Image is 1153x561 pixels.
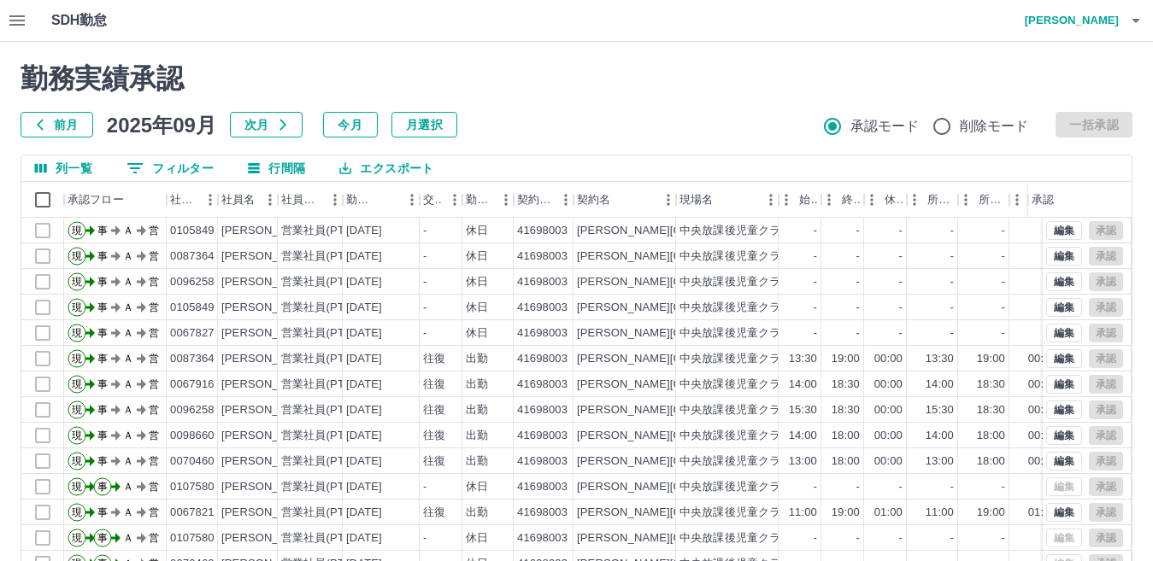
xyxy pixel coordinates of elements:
[423,530,426,546] div: -
[577,325,788,342] div: [PERSON_NAME][GEOGRAPHIC_DATA]
[1046,221,1082,240] button: 編集
[346,274,382,290] div: [DATE]
[221,274,315,290] div: [PERSON_NAME]
[221,300,315,316] div: [PERSON_NAME]
[221,479,315,495] div: [PERSON_NAME]
[278,182,343,218] div: 社員区分
[514,182,574,218] div: 契約コード
[493,187,519,213] button: メニュー
[170,505,215,521] div: 0067821
[281,428,371,444] div: 営業社員(PT契約)
[466,377,488,393] div: 出勤
[814,274,817,290] div: -
[281,223,371,239] div: 営業社員(PT契約)
[170,182,197,218] div: 社員番号
[927,182,955,218] div: 所定開始
[72,353,82,365] text: 現
[885,182,903,218] div: 休憩
[926,453,954,470] div: 13:00
[517,223,568,239] div: 41698003
[281,351,371,367] div: 営業社員(PT契約)
[577,182,610,218] div: 契約名
[899,248,903,265] div: -
[577,530,788,546] div: [PERSON_NAME][GEOGRAPHIC_DATA]
[679,377,792,393] div: 中央放課後児童クラブ
[577,428,788,444] div: [PERSON_NAME][GEOGRAPHIC_DATA]
[679,248,792,265] div: 中央放課後児童クラブ
[423,223,426,239] div: -
[466,530,488,546] div: 休日
[123,378,133,390] text: Ａ
[346,453,382,470] div: [DATE]
[1002,325,1005,342] div: -
[979,182,1006,218] div: 所定終業
[149,353,159,365] text: 営
[97,430,108,441] text: 事
[1028,402,1056,418] div: 00:00
[517,402,568,418] div: 41698003
[856,325,860,342] div: -
[149,301,159,313] text: 営
[517,479,568,495] div: 41698003
[577,300,788,316] div: [PERSON_NAME][GEOGRAPHIC_DATA]
[466,351,488,367] div: 出勤
[850,116,920,137] span: 承認モード
[170,377,215,393] div: 0067916
[789,402,817,418] div: 15:30
[170,248,215,265] div: 0087364
[72,225,82,237] text: 現
[346,428,382,444] div: [DATE]
[1046,503,1082,522] button: 編集
[874,428,903,444] div: 00:00
[97,327,108,339] text: 事
[72,250,82,262] text: 現
[814,325,817,342] div: -
[423,428,445,444] div: 往復
[123,225,133,237] text: Ａ
[577,248,788,265] div: [PERSON_NAME][GEOGRAPHIC_DATA]
[842,182,861,218] div: 終業
[1028,428,1056,444] div: 00:00
[926,428,954,444] div: 14:00
[899,479,903,495] div: -
[679,182,713,218] div: 現場名
[1046,375,1082,394] button: 編集
[346,351,382,367] div: [DATE]
[789,428,817,444] div: 14:00
[864,182,907,218] div: 休憩
[789,505,817,521] div: 11:00
[97,455,108,467] text: 事
[1002,300,1005,316] div: -
[221,325,315,342] div: [PERSON_NAME]
[926,505,954,521] div: 11:00
[170,453,215,470] div: 0070460
[832,505,860,521] div: 19:00
[197,187,223,213] button: メニュー
[832,377,860,393] div: 18:30
[977,402,1005,418] div: 18:30
[97,353,108,365] text: 事
[789,377,817,393] div: 14:00
[517,453,568,470] div: 41698003
[346,182,375,218] div: 勤務日
[874,505,903,521] div: 01:00
[466,300,488,316] div: 休日
[1046,452,1082,470] button: 編集
[281,377,371,393] div: 営業社員(PT契約)
[346,530,382,546] div: [DATE]
[423,402,445,418] div: 往復
[1046,400,1082,419] button: 編集
[97,276,108,288] text: 事
[149,225,159,237] text: 営
[423,274,426,290] div: -
[1032,182,1054,218] div: 承認
[423,505,445,521] div: 往復
[856,530,860,546] div: -
[950,530,954,546] div: -
[466,325,488,342] div: 休日
[577,377,788,393] div: [PERSON_NAME][GEOGRAPHIC_DATA]
[517,325,568,342] div: 41698003
[1002,223,1005,239] div: -
[856,274,860,290] div: -
[958,182,1009,218] div: 所定終業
